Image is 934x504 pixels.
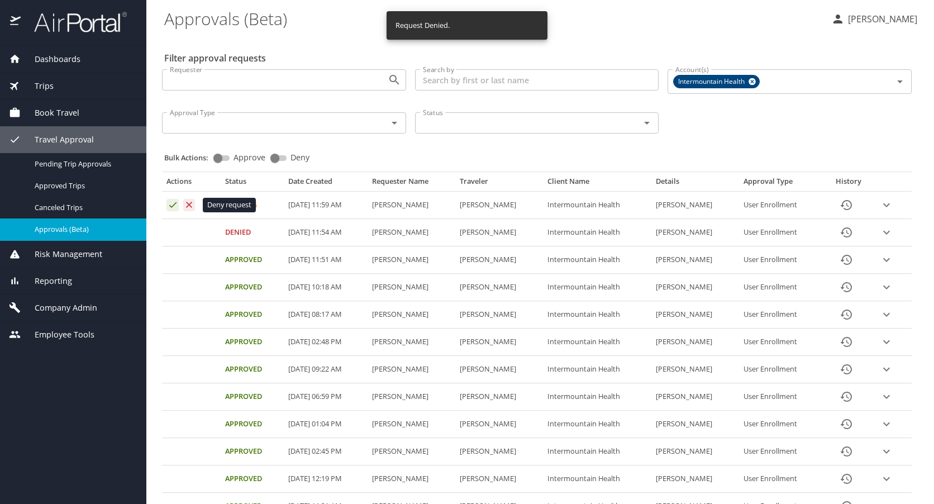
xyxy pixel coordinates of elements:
td: Approved [221,411,284,438]
button: History [833,356,860,383]
button: expand row [878,224,895,241]
button: expand row [878,388,895,405]
button: History [833,192,860,218]
button: History [833,219,860,246]
td: [PERSON_NAME] [651,219,739,246]
td: [PERSON_NAME] [455,192,543,219]
td: Intermountain Health [543,219,651,246]
td: [PERSON_NAME] [651,438,739,465]
td: [PERSON_NAME] [651,246,739,274]
td: [PERSON_NAME] [455,465,543,493]
td: [PERSON_NAME] [368,192,455,219]
td: Intermountain Health [543,246,651,274]
button: Approve request [166,199,179,211]
span: Deny [290,154,309,161]
span: Approvals (Beta) [35,224,133,235]
td: [PERSON_NAME] [455,246,543,274]
td: User Enrollment [739,246,823,274]
button: Open [892,74,908,89]
td: [PERSON_NAME] [455,329,543,356]
button: History [833,246,860,273]
td: Intermountain Health [543,329,651,356]
td: [DATE] 06:59 PM [284,383,368,411]
h2: Filter approval requests [164,49,266,67]
td: [DATE] 02:45 PM [284,438,368,465]
td: [DATE] 11:51 AM [284,246,368,274]
td: User Enrollment [739,383,823,411]
td: [PERSON_NAME] [651,301,739,329]
button: expand row [878,334,895,350]
td: User Enrollment [739,465,823,493]
button: History [833,329,860,355]
span: Canceled Trips [35,202,133,213]
button: History [833,383,860,410]
h1: Approvals (Beta) [164,1,822,36]
p: [PERSON_NAME] [845,12,917,26]
td: User Enrollment [739,219,823,246]
th: History [823,177,874,191]
td: User Enrollment [739,274,823,301]
p: Bulk Actions: [164,153,217,163]
td: User Enrollment [739,301,823,329]
span: Dashboards [21,53,80,65]
td: [DATE] 08:17 AM [284,301,368,329]
button: expand row [878,197,895,213]
td: [PERSON_NAME] [368,356,455,383]
span: Employee Tools [21,329,94,341]
td: [PERSON_NAME] [368,301,455,329]
td: Intermountain Health [543,465,651,493]
td: [DATE] 02:48 PM [284,329,368,356]
button: History [833,301,860,328]
button: [PERSON_NAME] [827,9,922,29]
td: [PERSON_NAME] [368,246,455,274]
td: [PERSON_NAME] [651,329,739,356]
td: Approved [221,301,284,329]
td: Denied [221,219,284,246]
td: Approved [221,274,284,301]
td: Approved [221,383,284,411]
td: [DATE] 10:18 AM [284,274,368,301]
td: User Enrollment [739,356,823,383]
td: User Enrollment [739,438,823,465]
td: [DATE] 11:54 AM [284,219,368,246]
td: [PERSON_NAME] [455,356,543,383]
span: Travel Approval [21,134,94,146]
td: [PERSON_NAME] [651,274,739,301]
td: User Enrollment [739,411,823,438]
button: expand row [878,416,895,432]
input: Search by first or last name [415,69,659,91]
button: expand row [878,361,895,378]
img: icon-airportal.png [10,11,22,33]
td: Intermountain Health [543,192,651,219]
span: Approve [233,154,265,161]
td: [PERSON_NAME] [455,438,543,465]
span: Approved Trips [35,180,133,191]
td: [PERSON_NAME] [651,356,739,383]
td: [PERSON_NAME] [368,219,455,246]
td: [PERSON_NAME] [651,411,739,438]
td: Intermountain Health [543,356,651,383]
div: Request Denied. [395,15,450,36]
td: [DATE] 09:22 AM [284,356,368,383]
td: [PERSON_NAME] [368,411,455,438]
td: [PERSON_NAME] [651,383,739,411]
td: [PERSON_NAME] [651,192,739,219]
td: Approved [221,438,284,465]
button: Open [639,115,655,131]
td: Intermountain Health [543,274,651,301]
td: Approved [221,329,284,356]
div: Intermountain Health [673,75,760,88]
th: Client Name [543,177,651,191]
td: [DATE] 11:59 AM [284,192,368,219]
td: User Enrollment [739,192,823,219]
td: Intermountain Health [543,383,651,411]
td: [PERSON_NAME] [368,465,455,493]
td: [DATE] 01:04 PM [284,411,368,438]
span: Company Admin [21,302,97,314]
span: Pending Trip Approvals [35,159,133,169]
td: [PERSON_NAME] [455,383,543,411]
button: Open [387,72,402,88]
td: Intermountain Health [543,411,651,438]
td: [PERSON_NAME] [455,411,543,438]
th: Details [651,177,739,191]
